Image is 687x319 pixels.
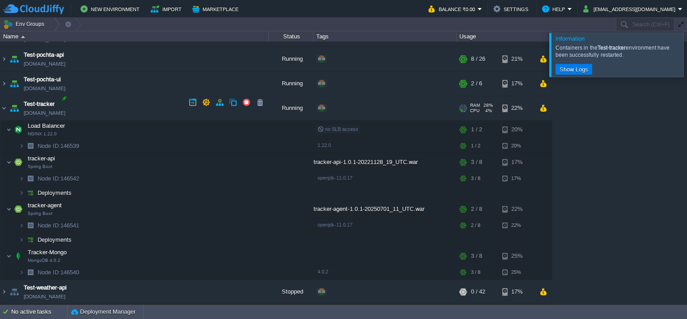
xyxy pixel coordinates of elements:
[471,172,480,185] div: 3 / 8
[24,233,37,247] img: AMDAwAAAACH5BAEAAAAALAAAAAABAAEAAAICRAEAOw==
[28,258,60,263] span: MongoDB 4.0.2
[6,247,12,265] img: AMDAwAAAACH5BAEAAAAALAAAAAABAAEAAAICRAEAOw==
[483,103,493,108] span: 28%
[493,4,531,14] button: Settings
[8,96,21,120] img: AMDAwAAAACH5BAEAAAAALAAAAAABAAEAAAICRAEAOw==
[269,71,314,96] div: Running
[37,142,81,150] span: 146539
[502,121,531,139] div: 20%
[19,139,24,153] img: AMDAwAAAACH5BAEAAAAALAAAAAABAAEAAAICRAEAOw==
[27,202,63,209] a: tracker-agentSpring Boot
[471,247,482,265] div: 3 / 8
[502,247,531,265] div: 25%
[27,122,66,129] a: Load BalancerNGINX 1.22.0
[27,201,63,209] span: tracker-agent
[0,47,8,71] img: AMDAwAAAACH5BAEAAAAALAAAAAABAAEAAAICRAEAOw==
[269,31,313,42] div: Status
[0,280,8,304] img: AMDAwAAAACH5BAEAAAAALAAAAAABAAEAAAICRAEAOw==
[24,59,65,68] a: [DOMAIN_NAME]
[24,50,64,59] a: Test-pochta-api
[24,283,67,292] span: Test-weather-api
[471,265,480,279] div: 3 / 8
[314,200,457,218] div: tracker-agent-1.0.1-20250701_11_UTC.war
[37,175,81,182] span: 146542
[11,305,67,319] div: No active tasks
[8,71,21,96] img: AMDAwAAAACH5BAEAAAAALAAAAAABAAEAAAICRAEAOw==
[37,189,73,197] a: Deployments
[8,47,21,71] img: AMDAwAAAACH5BAEAAAAALAAAAAABAAEAAAICRAEAOw==
[28,211,52,216] span: Spring Boot
[6,200,12,218] img: AMDAwAAAACH5BAEAAAAALAAAAAABAAEAAAICRAEAOw==
[24,139,37,153] img: AMDAwAAAACH5BAEAAAAALAAAAAABAAEAAAICRAEAOw==
[269,96,314,120] div: Running
[470,103,480,108] span: RAM
[314,31,456,42] div: Tags
[24,109,65,118] a: [DOMAIN_NAME]
[24,100,55,109] a: Test-tracker
[38,175,60,182] span: Node ID:
[192,4,241,14] button: Marketplace
[37,236,73,243] a: Deployments
[457,31,551,42] div: Usage
[81,4,142,14] button: New Environment
[0,96,8,120] img: AMDAwAAAACH5BAEAAAAALAAAAAABAAEAAAICRAEAOw==
[502,96,531,120] div: 22%
[24,292,65,301] a: [DOMAIN_NAME]
[24,186,37,200] img: AMDAwAAAACH5BAEAAAAALAAAAAABAAEAAAICRAEAOw==
[37,269,81,276] a: Node ID:146540
[470,108,479,113] span: CPU
[471,153,482,171] div: 3 / 8
[318,175,352,180] span: openjdk-11.0.17
[24,84,65,93] a: [DOMAIN_NAME]
[502,280,531,304] div: 17%
[471,71,482,96] div: 2 / 6
[314,153,457,171] div: tracker-api-1.0.1-20221128_19_UTC.war
[27,155,56,162] a: tracker-apiSpring Boot
[269,47,314,71] div: Running
[483,108,492,113] span: 4%
[471,47,485,71] div: 8 / 26
[27,248,68,256] span: Tracker-Mongo
[471,218,480,232] div: 2 / 8
[502,218,531,232] div: 22%
[598,45,626,51] b: Test-tracker
[24,75,61,84] a: Test-pochta-ui
[3,4,64,15] img: CloudJiffy
[37,175,81,182] a: Node ID:146542
[471,200,482,218] div: 2 / 8
[38,269,60,276] span: Node ID:
[37,142,81,150] a: Node ID:146539
[502,172,531,185] div: 17%
[151,4,184,14] button: Import
[28,131,57,137] span: NGINX 1.22.0
[471,280,485,304] div: 0 / 42
[71,307,136,316] button: Deployment Manager
[38,222,60,229] span: Node ID:
[542,4,568,14] button: Help
[502,200,531,218] div: 22%
[12,200,25,218] img: AMDAwAAAACH5BAEAAAAALAAAAAABAAEAAAICRAEAOw==
[318,143,331,148] span: 1.22.0
[8,280,21,304] img: AMDAwAAAACH5BAEAAAAALAAAAAABAAEAAAICRAEAOw==
[37,222,81,229] span: 146541
[3,18,47,30] button: Env Groups
[556,35,585,42] span: Information
[1,31,268,42] div: Name
[502,139,531,153] div: 20%
[318,222,352,227] span: openjdk-11.0.17
[502,265,531,279] div: 25%
[27,249,68,256] a: Tracker-MongoMongoDB 4.0.2
[6,121,12,139] img: AMDAwAAAACH5BAEAAAAALAAAAAABAAEAAAICRAEAOw==
[27,122,66,130] span: Load Balancer
[556,44,681,59] div: Containers in the environment have been successfully restarted.
[37,269,81,276] span: 146540
[37,222,81,229] a: Node ID:146541
[19,186,24,200] img: AMDAwAAAACH5BAEAAAAALAAAAAABAAEAAAICRAEAOw==
[583,4,678,14] button: [EMAIL_ADDRESS][DOMAIN_NAME]
[318,126,358,132] span: no SLB access
[19,265,24,279] img: AMDAwAAAACH5BAEAAAAALAAAAAABAAEAAAICRAEAOw==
